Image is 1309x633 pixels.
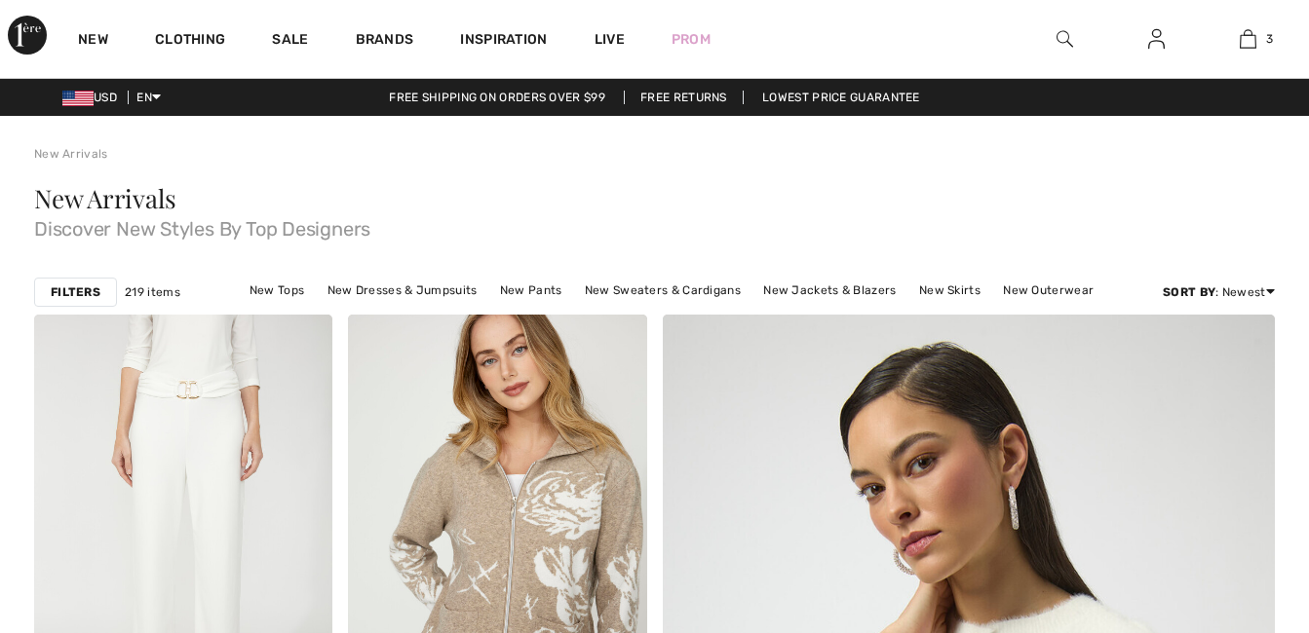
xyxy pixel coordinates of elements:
[240,278,314,303] a: New Tops
[8,16,47,55] img: 1ère Avenue
[34,211,1275,239] span: Discover New Styles By Top Designers
[1266,30,1273,48] span: 3
[1240,27,1256,51] img: My Bag
[1163,283,1275,301] div: : Newest
[460,31,547,52] span: Inspiration
[753,278,905,303] a: New Jackets & Blazers
[318,278,487,303] a: New Dresses & Jumpsuits
[62,91,94,106] img: US Dollar
[624,91,744,104] a: Free Returns
[575,278,751,303] a: New Sweaters & Cardigans
[373,91,621,104] a: Free shipping on orders over $99
[490,278,572,303] a: New Pants
[909,278,990,303] a: New Skirts
[155,31,225,52] a: Clothing
[1133,27,1180,52] a: Sign In
[747,91,936,104] a: Lowest Price Guarantee
[34,147,108,161] a: New Arrivals
[1057,27,1073,51] img: search the website
[993,278,1103,303] a: New Outerwear
[51,283,100,301] strong: Filters
[1148,27,1165,51] img: My Info
[136,91,161,104] span: EN
[595,29,625,50] a: Live
[125,283,180,301] span: 219 items
[78,31,108,52] a: New
[1203,27,1292,51] a: 3
[62,91,125,104] span: USD
[1163,285,1215,299] strong: Sort By
[34,181,175,215] span: New Arrivals
[672,29,711,50] a: Prom
[356,31,414,52] a: Brands
[272,31,308,52] a: Sale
